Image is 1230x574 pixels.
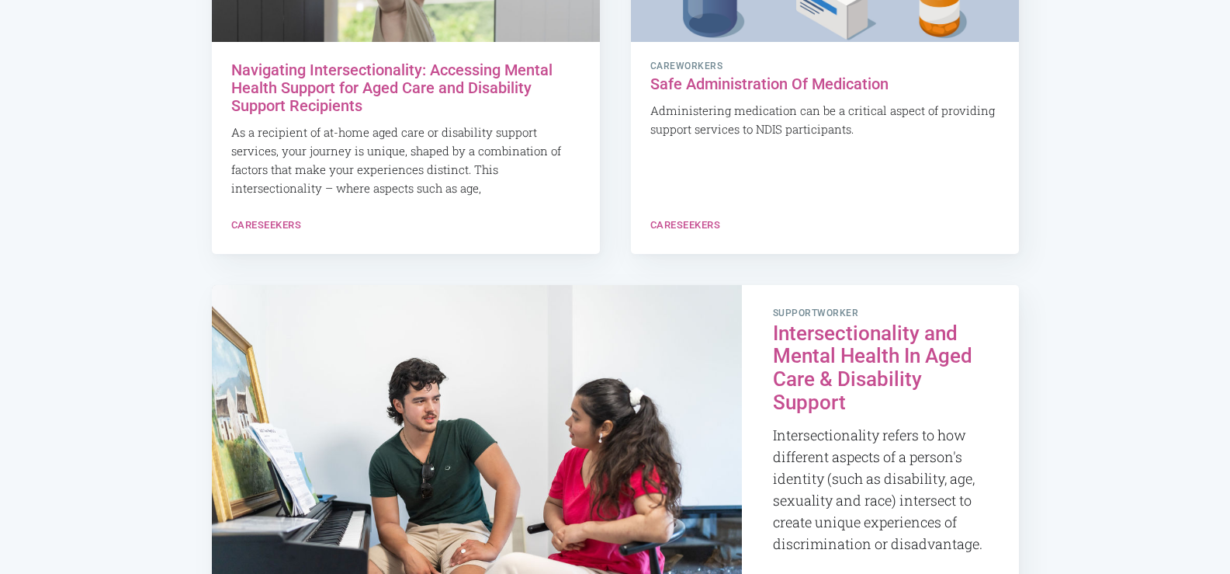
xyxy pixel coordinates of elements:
h2: Safe Administration Of Medication [650,75,1000,93]
p: Administering medication can be a critical aspect of providing support services to NDIS participa... [650,101,1000,138]
h2: Navigating Intersectionality: Accessing Mental Health Support for Aged Care and Disability Suppor... [231,61,580,115]
a: Careseekers [231,219,302,231]
a: Careseekers [650,219,721,231]
p: As a recipient of at-home aged care or disability support services, your journey is unique, shape... [231,123,580,197]
span: supportworker [773,308,988,319]
a: careworkers Safe Administration Of Medication Administering medication can be a critical aspect o... [631,42,1019,155]
span: careworkers [650,61,1000,72]
p: Intersectionality refers to how different aspects of a person's identity (such as disability, age... [773,425,988,555]
a: Navigating Intersectionality: Accessing Mental Health Support for Aged Care and Disability Suppor... [212,42,600,215]
h2: Intersectionality and Mental Health In Aged Care & Disability Support [773,322,988,416]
